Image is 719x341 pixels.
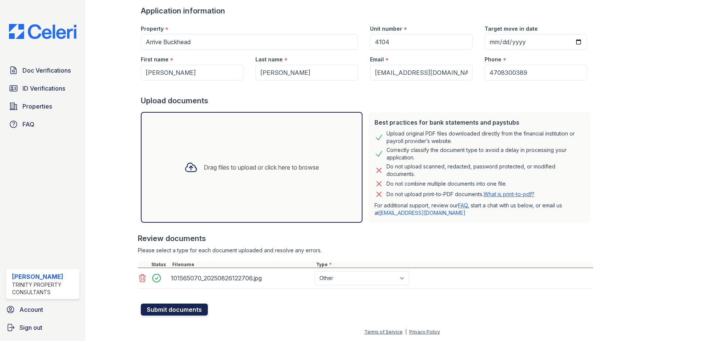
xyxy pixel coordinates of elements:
[255,56,283,63] label: Last name
[141,304,208,316] button: Submit documents
[386,146,584,161] div: Correctly classify the document type to avoid a delay in processing your application.
[141,56,169,63] label: First name
[6,63,79,78] a: Doc Verifications
[374,118,584,127] div: Best practices for bank statements and paystubs
[19,305,43,314] span: Account
[171,272,312,284] div: 101565070_20250826122706.jpg
[12,281,76,296] div: Trinity Property Consultants
[19,323,42,332] span: Sign out
[22,66,71,75] span: Doc Verifications
[3,302,82,317] a: Account
[141,6,593,16] div: Application information
[483,191,534,197] a: What is print-to-pdf?
[315,262,593,268] div: Type
[6,81,79,96] a: ID Verifications
[409,329,440,335] a: Privacy Policy
[405,329,407,335] div: |
[150,262,171,268] div: Status
[3,320,82,335] a: Sign out
[379,210,465,216] a: [EMAIL_ADDRESS][DOMAIN_NAME]
[22,120,34,129] span: FAQ
[485,56,501,63] label: Phone
[370,56,384,63] label: Email
[386,191,534,198] p: Do not upload print-to-PDF documents.
[22,102,52,111] span: Properties
[141,95,593,106] div: Upload documents
[458,202,468,208] a: FAQ
[6,99,79,114] a: Properties
[6,117,79,132] a: FAQ
[485,25,538,33] label: Target move in date
[138,247,593,254] div: Please select a type for each document uploaded and resolve any errors.
[171,262,315,268] div: Filename
[141,25,164,33] label: Property
[204,163,319,172] div: Drag files to upload or click here to browse
[386,130,584,145] div: Upload original PDF files downloaded directly from the financial institution or payroll provider’...
[12,272,76,281] div: [PERSON_NAME]
[364,329,403,335] a: Terms of Service
[22,84,65,93] span: ID Verifications
[138,233,593,244] div: Review documents
[3,24,82,39] img: CE_Logo_Blue-a8612792a0a2168367f1c8372b55b34899dd931a85d93a1a3d3e32e68fde9ad4.png
[374,202,584,217] p: For additional support, review our , start a chat with us below, or email us at
[386,179,507,188] div: Do not combine multiple documents into one file.
[370,25,402,33] label: Unit number
[386,163,584,178] div: Do not upload scanned, redacted, password protected, or modified documents.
